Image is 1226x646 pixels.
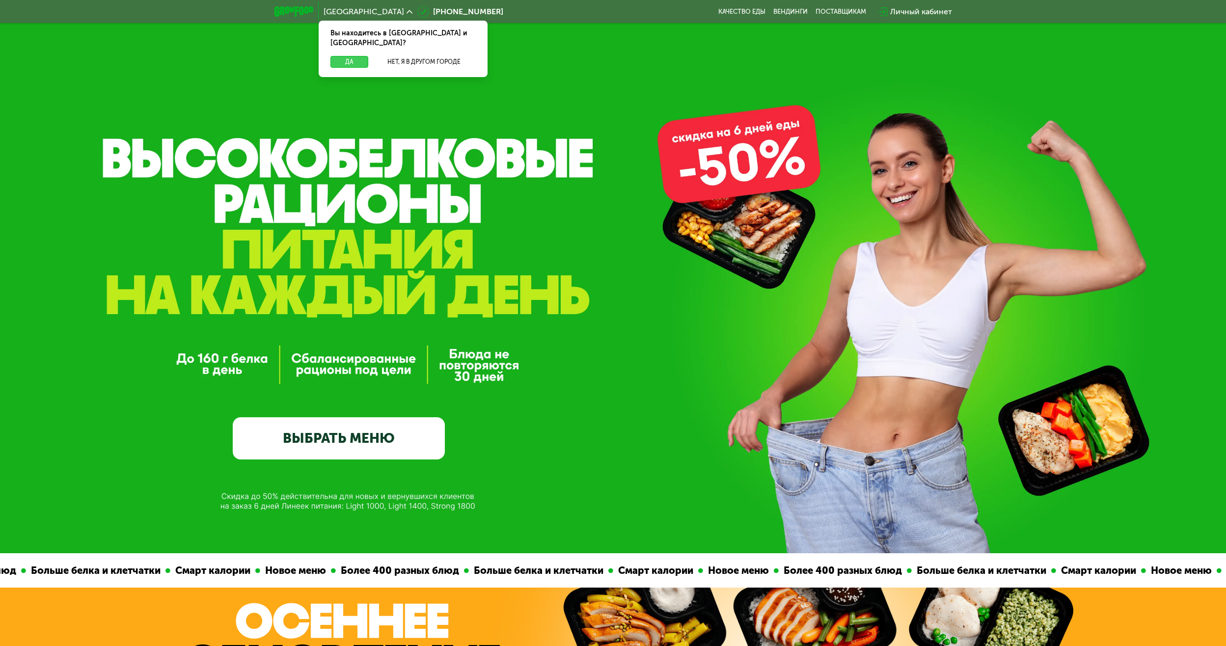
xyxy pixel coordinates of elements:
a: ВЫБРАТЬ МЕНЮ [233,417,445,460]
a: [PHONE_NUMBER] [417,6,503,18]
a: Вендинги [773,8,808,16]
div: Смарт калории [103,563,188,578]
button: Нет, я в другом городе [372,56,476,68]
a: Качество еды [718,8,765,16]
div: Больше белка и клетчатки [845,563,984,578]
span: [GEOGRAPHIC_DATA] [324,8,404,16]
div: Больше белка и клетчатки [402,563,541,578]
div: Новое меню [636,563,707,578]
div: Вы находитесь в [GEOGRAPHIC_DATA] и [GEOGRAPHIC_DATA]? [319,21,488,56]
div: Новое меню [193,563,264,578]
div: Новое меню [1079,563,1149,578]
div: Более 400 разных блюд [269,563,397,578]
div: Личный кабинет [890,6,952,18]
div: Более 400 разных блюд [711,563,840,578]
div: поставщикам [816,8,866,16]
button: Да [330,56,368,68]
div: Смарт калории [989,563,1074,578]
div: Смарт калории [546,563,631,578]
